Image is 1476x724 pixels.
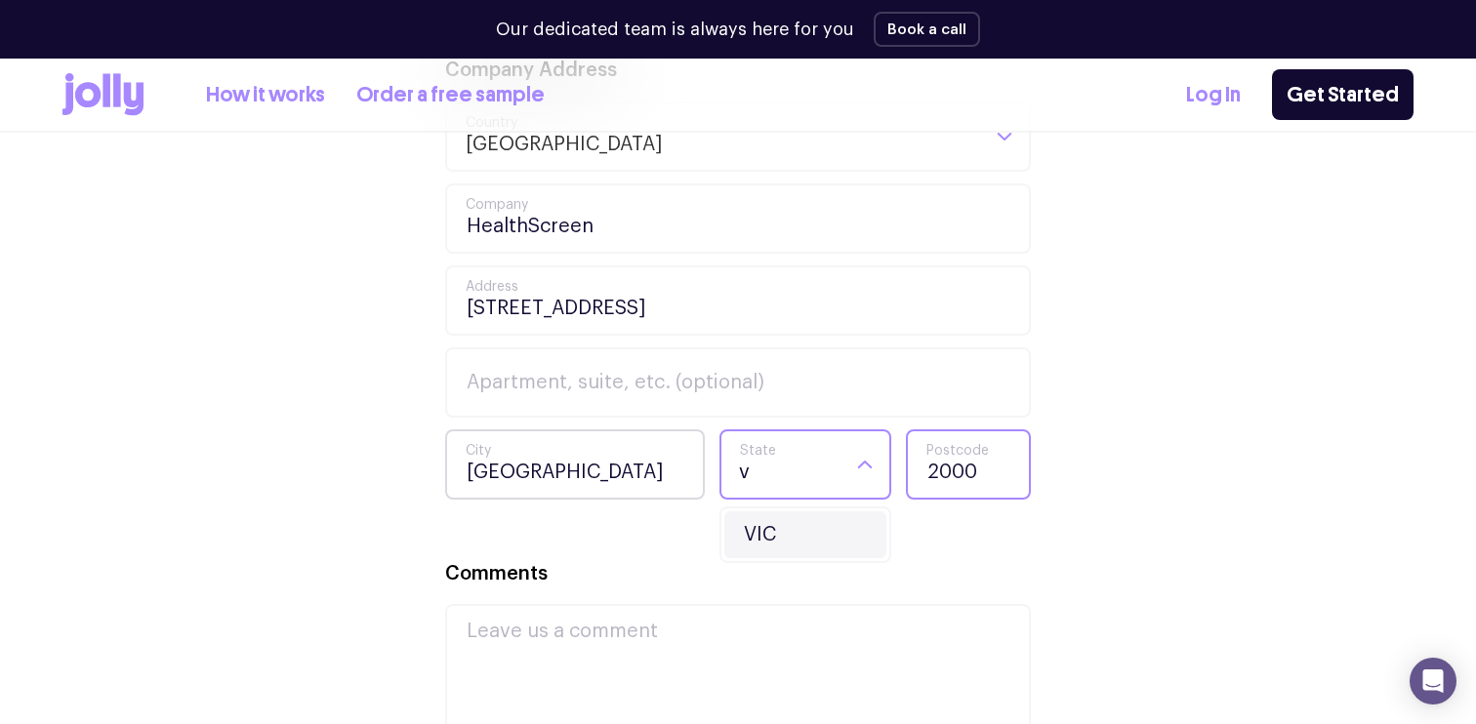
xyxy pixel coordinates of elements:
[739,431,839,498] input: Search for option
[719,429,891,500] div: Search for option
[1410,658,1456,704] div: Open Intercom Messenger
[874,12,980,47] button: Book a call
[445,560,548,588] label: Comments
[356,79,545,111] a: Order a free sample
[1186,79,1241,111] a: Log In
[724,511,886,558] li: VIC
[445,101,1031,172] div: Search for option
[465,103,663,170] span: [GEOGRAPHIC_DATA]
[663,103,978,170] input: Search for option
[206,79,325,111] a: How it works
[496,17,854,43] p: Our dedicated team is always here for you
[1272,69,1414,120] a: Get Started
